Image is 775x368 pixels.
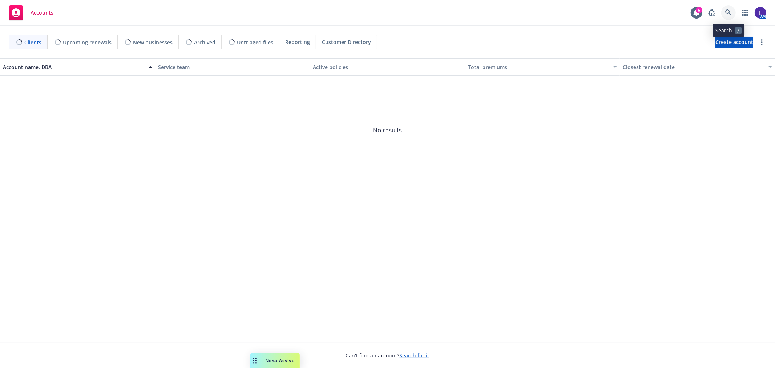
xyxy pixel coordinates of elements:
[620,58,775,76] button: Closest renewal date
[265,357,294,364] span: Nova Assist
[250,353,259,368] div: Drag to move
[133,39,173,46] span: New businesses
[738,5,752,20] a: Switch app
[465,58,620,76] button: Total premiums
[24,39,41,46] span: Clients
[721,5,736,20] a: Search
[468,63,609,71] div: Total premiums
[237,39,273,46] span: Untriaged files
[250,353,300,368] button: Nova Assist
[6,3,56,23] a: Accounts
[623,63,764,71] div: Closest renewal date
[194,39,215,46] span: Archived
[400,352,429,359] a: Search for it
[755,7,766,19] img: photo
[705,5,719,20] a: Report a Bug
[758,38,766,47] a: more
[346,352,429,359] span: Can't find an account?
[313,63,462,71] div: Active policies
[3,63,144,71] div: Account name, DBA
[715,37,753,48] a: Create account
[322,38,371,46] span: Customer Directory
[158,63,307,71] div: Service team
[31,10,53,16] span: Accounts
[715,35,753,49] span: Create account
[155,58,310,76] button: Service team
[696,7,702,13] div: 6
[310,58,465,76] button: Active policies
[63,39,112,46] span: Upcoming renewals
[285,38,310,46] span: Reporting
